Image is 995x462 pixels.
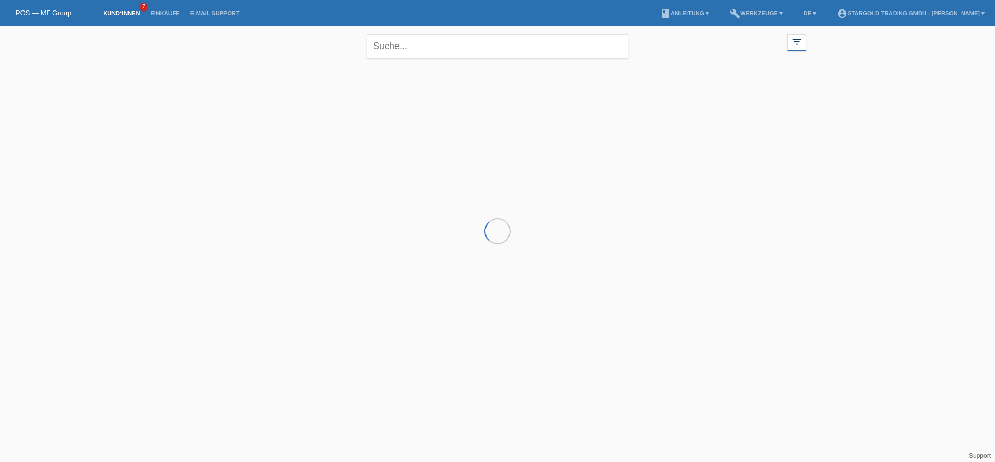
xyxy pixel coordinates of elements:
[725,10,788,16] a: buildWerkzeuge ▾
[16,9,71,17] a: POS — MF Group
[145,10,185,16] a: Einkäufe
[969,452,991,459] a: Support
[98,10,145,16] a: Kund*innen
[791,36,802,48] i: filter_list
[798,10,821,16] a: DE ▾
[655,10,714,16] a: bookAnleitung ▾
[832,10,990,16] a: account_circleStargold Trading GmbH - [PERSON_NAME] ▾
[730,8,740,19] i: build
[140,3,148,12] span: 7
[367,34,628,59] input: Suche...
[837,8,847,19] i: account_circle
[660,8,671,19] i: book
[185,10,245,16] a: E-Mail Support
